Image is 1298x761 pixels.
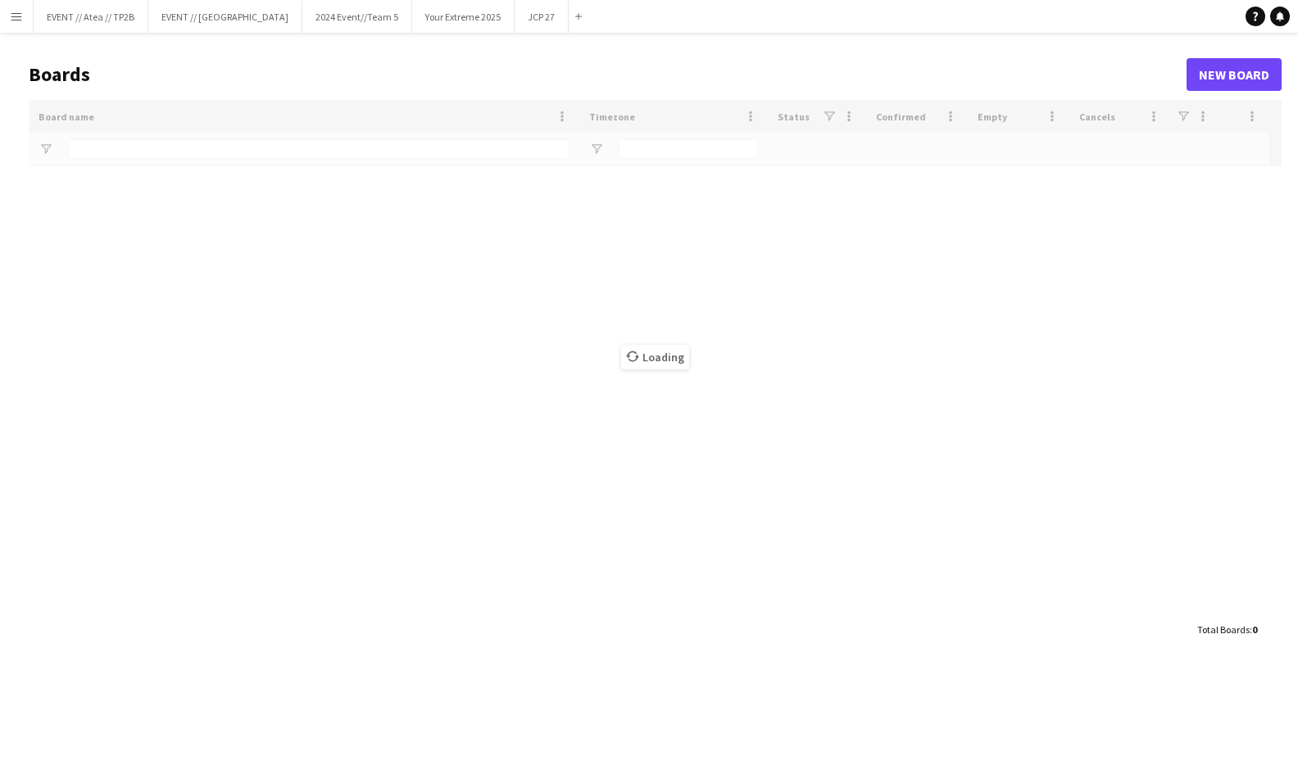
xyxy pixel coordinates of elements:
[302,1,412,33] button: 2024 Event//Team 5
[29,62,1187,87] h1: Boards
[34,1,148,33] button: EVENT // Atea // TP2B
[621,345,689,369] span: Loading
[515,1,569,33] button: JCP 27
[1252,623,1257,636] span: 0
[148,1,302,33] button: EVENT // [GEOGRAPHIC_DATA]
[1197,623,1250,636] span: Total Boards
[1187,58,1282,91] a: New Board
[1197,614,1257,645] div: :
[412,1,515,33] button: Your Extreme 2025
